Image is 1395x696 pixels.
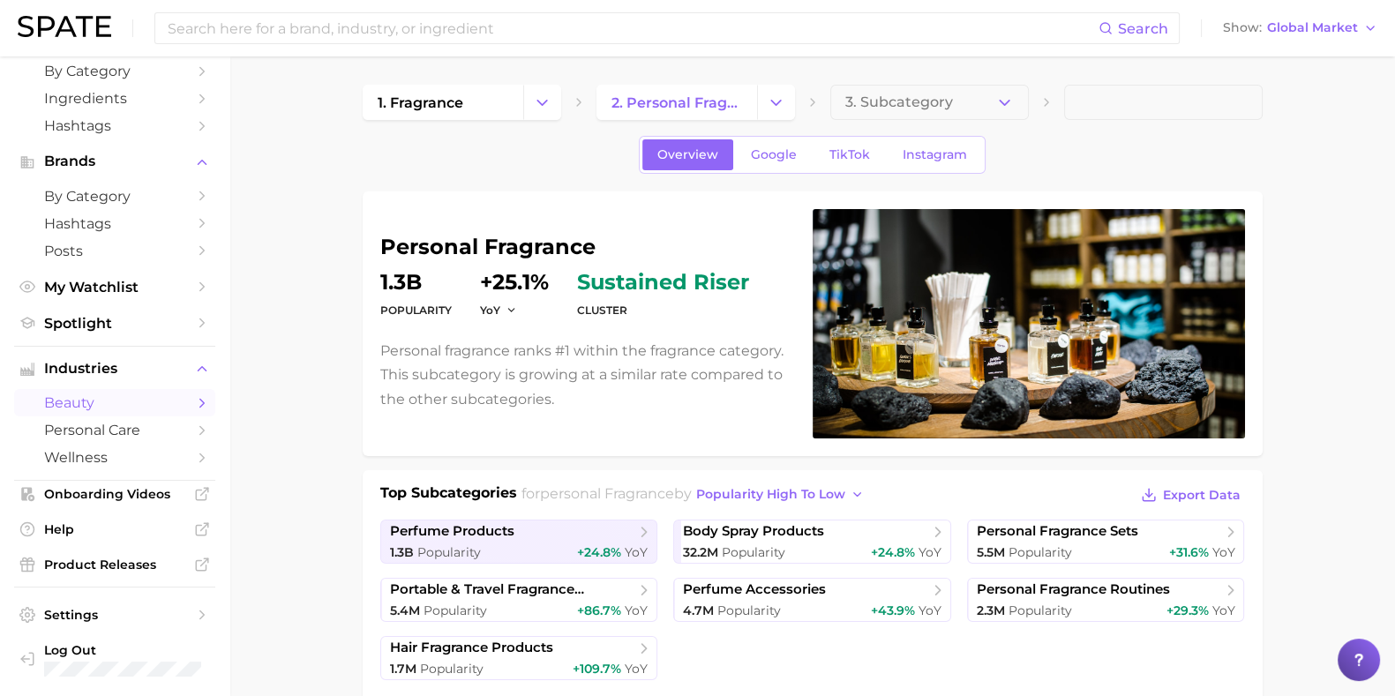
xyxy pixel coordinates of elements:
a: Onboarding Videos [14,481,215,507]
span: +86.7% [577,602,621,618]
span: for by [521,485,869,502]
a: Hashtags [14,112,215,139]
span: Log Out [44,642,210,658]
span: Help [44,521,185,537]
span: Hashtags [44,117,185,134]
span: Popularity [1009,544,1072,560]
span: YoY [480,303,500,318]
button: YoY [480,303,518,318]
span: YoY [625,544,648,560]
a: personal fragrance sets5.5m Popularity+31.6% YoY [967,520,1245,564]
span: Spotlight [44,315,185,332]
a: body spray products32.2m Popularity+24.8% YoY [673,520,951,564]
span: 5.4m [390,602,420,618]
span: Popularity [722,544,785,560]
span: +24.8% [871,544,915,560]
span: YoY [625,661,648,677]
button: Brands [14,148,215,175]
a: hair fragrance products1.7m Popularity+109.7% YoY [380,636,658,680]
span: +31.6% [1168,544,1208,560]
button: Industries [14,355,215,382]
span: My Watchlist [44,279,185,296]
button: Export Data [1136,483,1244,507]
a: Hashtags [14,210,215,237]
span: perfume products [390,523,514,540]
span: 5.5m [977,544,1005,560]
span: perfume accessories [683,581,826,598]
a: wellness [14,444,215,471]
span: Ingredients [44,90,185,107]
span: personal care [44,422,185,438]
h1: personal fragrance [380,236,791,258]
a: Posts [14,237,215,265]
button: Change Category [523,85,561,120]
a: Product Releases [14,551,215,578]
span: YoY [1211,602,1234,618]
span: by Category [44,188,185,205]
button: ShowGlobal Market [1219,17,1382,40]
span: 1. fragrance [378,94,463,111]
span: Brands [44,153,185,169]
span: Popularity [1009,602,1072,618]
a: Help [14,516,215,543]
span: YoY [919,544,941,560]
input: Search here for a brand, industry, or ingredient [166,13,1099,43]
span: Industries [44,361,185,377]
span: +24.8% [577,544,621,560]
span: Posts [44,243,185,259]
a: perfume accessories4.7m Popularity+43.9% YoY [673,578,951,622]
dd: 1.3b [380,272,452,293]
span: Hashtags [44,215,185,232]
span: Show [1223,23,1262,33]
span: Product Releases [44,557,185,573]
span: Popularity [424,602,487,618]
span: portable & travel fragrance products [390,581,635,598]
span: 2. personal fragrance [611,94,742,111]
a: Instagram [888,139,982,170]
span: beauty [44,394,185,411]
span: Export Data [1163,488,1241,503]
span: +29.3% [1166,602,1208,618]
a: by Category [14,183,215,210]
img: SPATE [18,16,111,37]
a: TikTok [814,139,885,170]
span: hair fragrance products [390,640,553,656]
span: 4.7m [683,602,714,618]
span: +109.7% [573,661,621,677]
a: Google [736,139,812,170]
dd: +25.1% [480,272,549,293]
p: Personal fragrance ranks #1 within the fragrance category. This subcategory is growing at a simil... [380,339,791,411]
a: 1. fragrance [363,85,523,120]
span: Global Market [1267,23,1358,33]
a: portable & travel fragrance products5.4m Popularity+86.7% YoY [380,578,658,622]
span: Onboarding Videos [44,486,185,502]
span: by Category [44,63,185,79]
span: 2.3m [977,602,1005,618]
span: Search [1118,20,1168,37]
span: Settings [44,607,185,623]
a: perfume products1.3b Popularity+24.8% YoY [380,520,658,564]
span: personal fragrance routines [977,581,1170,598]
a: personal fragrance routines2.3m Popularity+29.3% YoY [967,578,1245,622]
a: 2. personal fragrance [596,85,757,120]
span: TikTok [829,147,870,162]
span: Popularity [417,544,481,560]
button: 3. Subcategory [830,85,1029,120]
span: YoY [919,602,941,618]
span: Popularity [420,661,484,677]
button: Change Category [757,85,795,120]
span: Overview [657,147,718,162]
span: 3. Subcategory [845,94,953,110]
h1: Top Subcategories [380,483,517,509]
a: beauty [14,389,215,416]
span: Google [751,147,797,162]
span: YoY [625,602,648,618]
a: Settings [14,602,215,628]
a: Log out. Currently logged in with e-mail kpowell@soldejaneiro.com. [14,637,215,682]
span: 32.2m [683,544,718,560]
span: wellness [44,449,185,466]
span: personal fragrance sets [977,523,1138,540]
a: Spotlight [14,310,215,337]
span: personal fragrance [540,485,674,502]
span: Instagram [903,147,967,162]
